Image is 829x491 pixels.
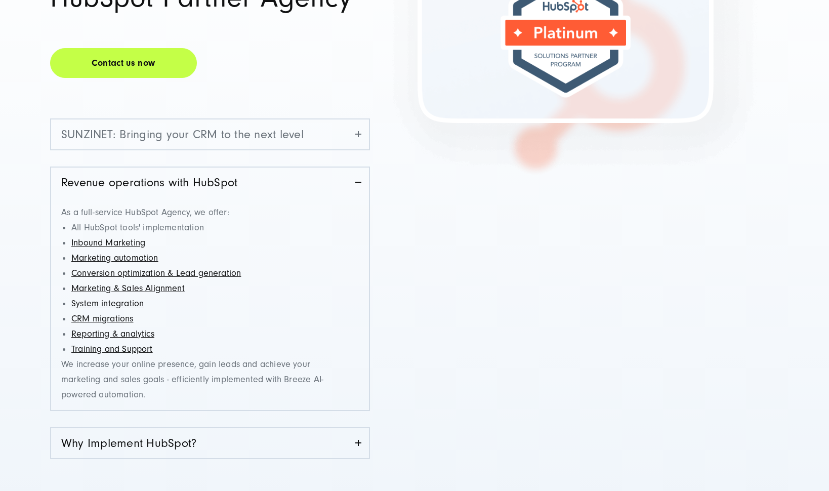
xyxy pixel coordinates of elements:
[71,237,145,248] a: Inbound Marketing
[51,428,369,458] a: Why Implement HubSpot?
[71,268,241,278] a: Conversion optimization & Lead generation
[61,357,336,402] p: We increase your online presence, gain leads and achieve your marketing and sales goals - efficie...
[71,283,185,294] a: Marketing & Sales Alignment
[71,298,144,309] a: System integration
[61,207,229,218] span: As a full-service HubSpot Agency, we offer:
[71,329,154,339] a: Reporting & analytics
[71,344,153,354] a: Training and Support
[71,313,134,324] a: CRM migrations
[71,222,204,233] span: All HubSpot tools' implementation
[51,168,369,197] a: Revenue operations with HubSpot
[71,253,158,263] a: Marketing automation
[51,119,369,149] a: SUNZINET: Bringing your CRM to the next level
[50,48,197,78] a: Contact us now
